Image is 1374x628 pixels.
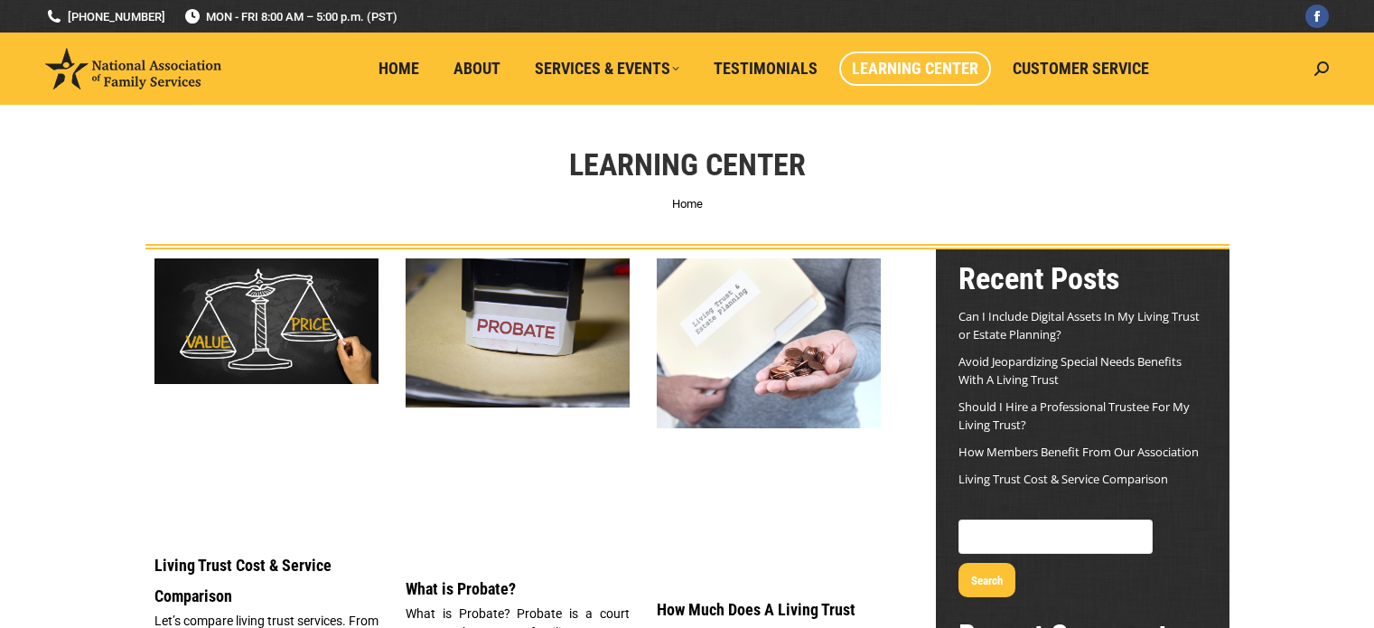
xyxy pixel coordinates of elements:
span: Services & Events [535,59,679,79]
h2: Recent Posts [958,258,1207,298]
span: Home [379,59,419,79]
a: Living Trust Cost [657,258,881,576]
a: Avoid Jeopardizing Special Needs Benefits With A Living Trust [958,353,1182,388]
a: Learning Center [839,52,991,86]
a: Can I Include Digital Assets In My Living Trust or Estate Planning? [958,308,1200,342]
h1: Learning Center [569,145,806,184]
a: Home [366,52,432,86]
a: Living Trust Cost & Service Comparison [958,471,1168,487]
img: Living Trust Cost [657,258,881,428]
a: Should I Hire a Professional Trustee For My Living Trust? [958,398,1190,433]
a: Home [672,197,703,211]
a: What is Probate? [406,258,630,556]
a: [PHONE_NUMBER] [45,8,165,25]
a: What is Probate? [406,579,516,598]
img: National Association of Family Services [45,48,221,89]
a: About [441,52,513,86]
a: Living Trust Service and Price Comparison Blog Image [154,258,379,532]
button: Search [958,563,1015,597]
img: Living Trust Service and Price Comparison Blog Image [154,258,379,384]
a: How Members Benefit From Our Association [958,444,1199,460]
a: Living Trust Cost & Service Comparison [154,556,332,605]
span: About [453,59,500,79]
span: Customer Service [1013,59,1149,79]
span: Learning Center [852,59,978,79]
span: MON - FRI 8:00 AM – 5:00 p.m. (PST) [183,8,397,25]
img: What is Probate? [406,258,630,408]
span: Testimonials [714,59,818,79]
a: Testimonials [701,52,830,86]
a: Customer Service [1000,52,1162,86]
a: Facebook page opens in new window [1305,5,1329,28]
